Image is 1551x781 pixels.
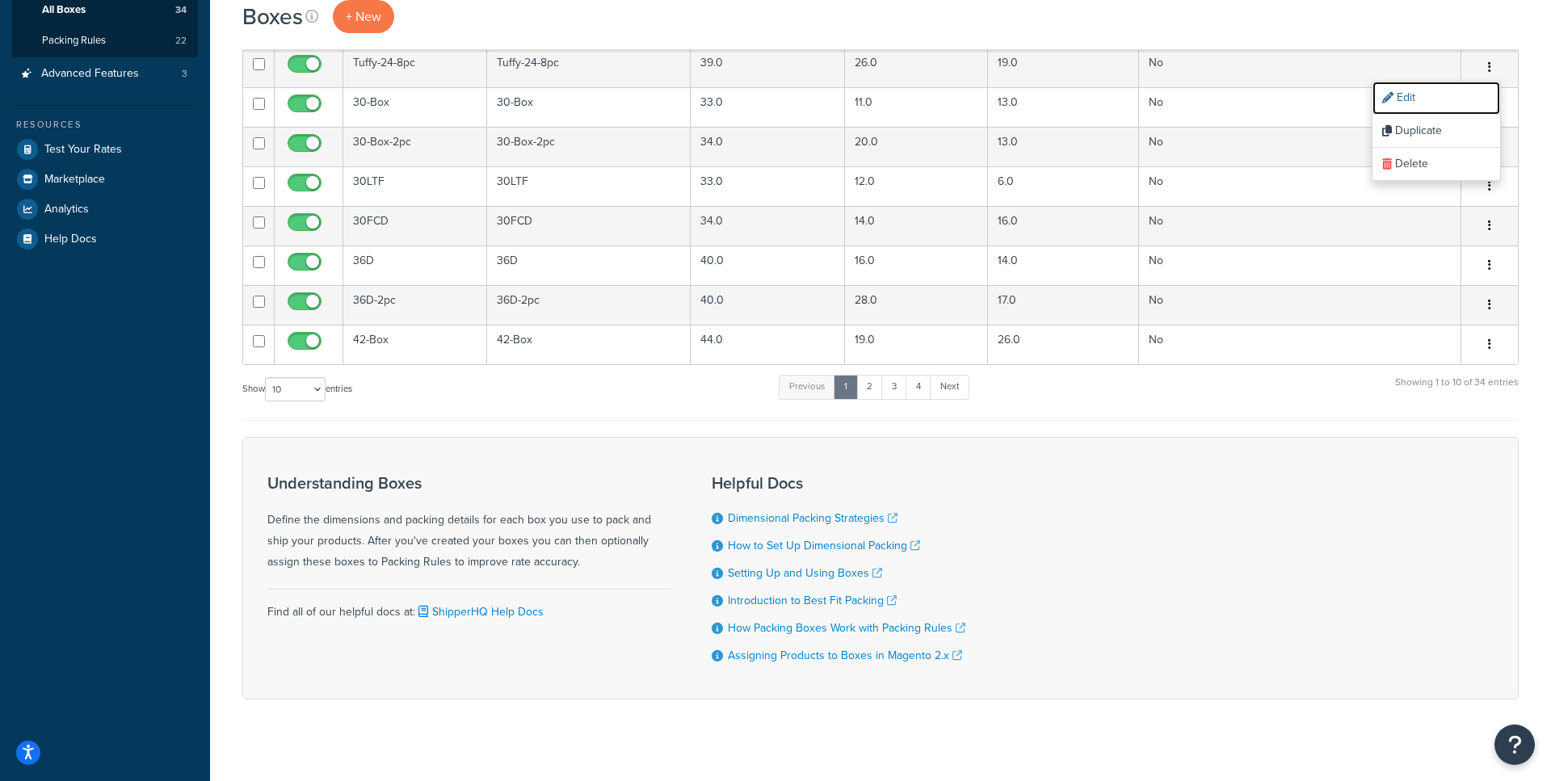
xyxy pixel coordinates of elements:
[12,26,198,56] li: Packing Rules
[343,206,487,246] td: 30FCD
[856,375,883,399] a: 2
[487,48,691,87] td: Tuffy-24-8pc
[845,325,987,364] td: 19.0
[845,48,987,87] td: 26.0
[12,195,198,224] a: Analytics
[42,3,86,17] span: All Boxes
[487,127,691,166] td: 30-Box-2pc
[845,246,987,285] td: 16.0
[44,143,122,157] span: Test Your Rates
[415,603,544,620] a: ShipperHQ Help Docs
[343,325,487,364] td: 42-Box
[42,34,106,48] span: Packing Rules
[1372,115,1500,148] a: Duplicate
[1139,325,1461,364] td: No
[845,285,987,325] td: 28.0
[691,87,845,127] td: 33.0
[1139,285,1461,325] td: No
[834,375,858,399] a: 1
[12,59,198,89] a: Advanced Features 3
[182,67,187,81] span: 3
[728,647,962,664] a: Assigning Products to Boxes in Magento 2.x
[712,474,965,492] h3: Helpful Docs
[845,87,987,127] td: 11.0
[487,206,691,246] td: 30FCD
[1139,206,1461,246] td: No
[346,7,381,26] span: + New
[988,246,1139,285] td: 14.0
[691,285,845,325] td: 40.0
[343,246,487,285] td: 36D
[1139,87,1461,127] td: No
[988,325,1139,364] td: 26.0
[267,474,671,573] div: Define the dimensions and packing details for each box you use to pack and ship your products. Af...
[12,165,198,194] a: Marketplace
[487,166,691,206] td: 30LTF
[845,206,987,246] td: 14.0
[487,246,691,285] td: 36D
[988,206,1139,246] td: 16.0
[1139,166,1461,206] td: No
[41,67,139,81] span: Advanced Features
[12,135,198,164] a: Test Your Rates
[12,59,198,89] li: Advanced Features
[691,48,845,87] td: 39.0
[1139,246,1461,285] td: No
[487,285,691,325] td: 36D-2pc
[44,233,97,246] span: Help Docs
[691,325,845,364] td: 44.0
[1494,724,1535,765] button: Open Resource Center
[487,87,691,127] td: 30-Box
[988,285,1139,325] td: 17.0
[728,592,897,609] a: Introduction to Best Fit Packing
[343,285,487,325] td: 36D-2pc
[1372,148,1500,181] a: Delete
[691,127,845,166] td: 34.0
[343,166,487,206] td: 30LTF
[1139,127,1461,166] td: No
[1372,82,1500,115] a: Edit
[728,619,965,636] a: How Packing Boxes Work with Packing Rules
[44,173,105,187] span: Marketplace
[728,565,882,582] a: Setting Up and Using Boxes
[728,510,897,527] a: Dimensional Packing Strategies
[988,87,1139,127] td: 13.0
[728,537,920,554] a: How to Set Up Dimensional Packing
[988,48,1139,87] td: 19.0
[988,127,1139,166] td: 13.0
[845,127,987,166] td: 20.0
[1139,48,1461,87] td: No
[487,325,691,364] td: 42-Box
[242,377,352,401] label: Show entries
[881,375,907,399] a: 3
[12,26,198,56] a: Packing Rules 22
[265,377,326,401] select: Showentries
[175,34,187,48] span: 22
[691,246,845,285] td: 40.0
[343,87,487,127] td: 30-Box
[779,375,835,399] a: Previous
[175,3,187,17] span: 34
[691,206,845,246] td: 34.0
[242,1,303,32] h1: Boxes
[691,166,845,206] td: 33.0
[12,118,198,132] div: Resources
[343,127,487,166] td: 30-Box-2pc
[930,375,969,399] a: Next
[12,225,198,254] a: Help Docs
[988,166,1139,206] td: 6.0
[44,203,89,216] span: Analytics
[267,474,671,492] h3: Understanding Boxes
[343,48,487,87] td: Tuffy-24-8pc
[267,589,671,623] div: Find all of our helpful docs at:
[1395,373,1519,408] div: Showing 1 to 10 of 34 entries
[845,166,987,206] td: 12.0
[906,375,931,399] a: 4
